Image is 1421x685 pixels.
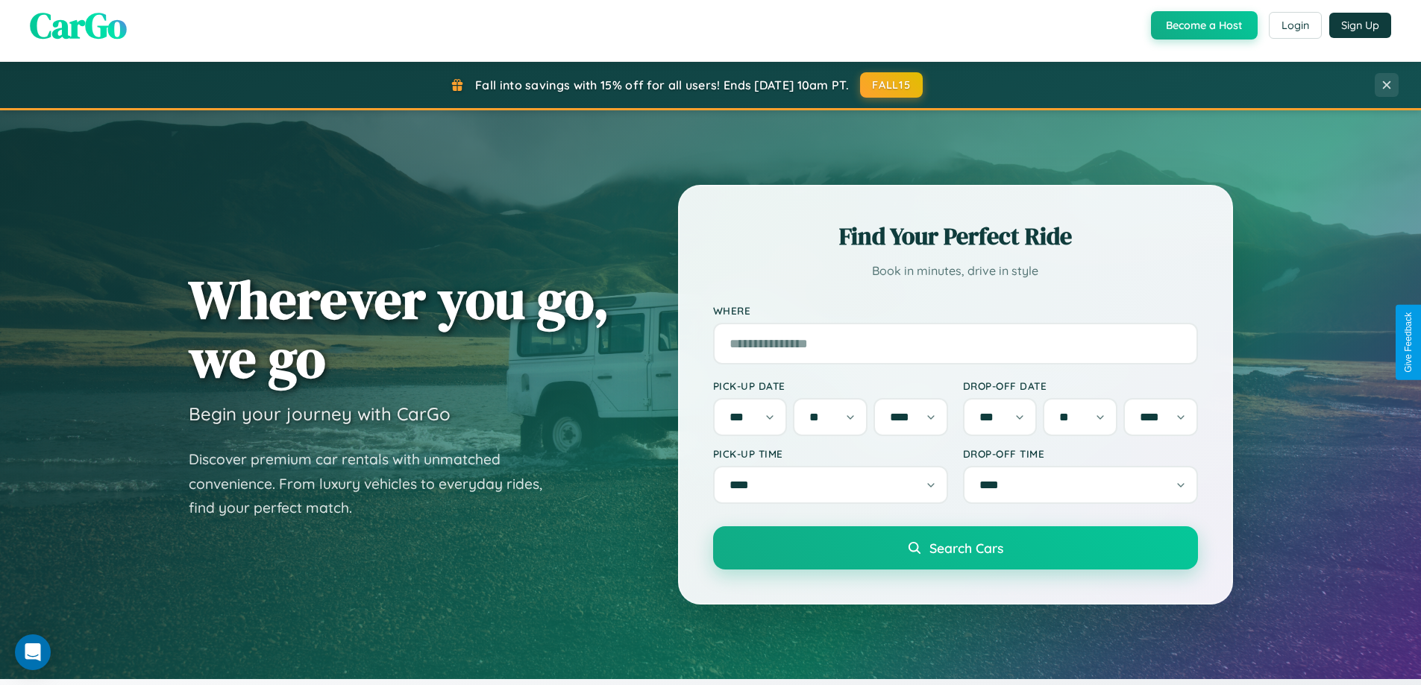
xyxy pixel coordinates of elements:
p: Discover premium car rentals with unmatched convenience. From luxury vehicles to everyday rides, ... [189,447,562,520]
label: Pick-up Time [713,447,948,460]
p: Book in minutes, drive in style [713,260,1198,282]
button: Become a Host [1151,11,1258,40]
div: Give Feedback [1403,312,1414,373]
button: Login [1269,12,1322,39]
h1: Wherever you go, we go [189,270,609,388]
button: Sign Up [1329,13,1391,38]
label: Where [713,304,1198,317]
span: Search Cars [929,540,1003,556]
h2: Find Your Perfect Ride [713,220,1198,253]
button: FALL15 [860,72,923,98]
label: Pick-up Date [713,379,948,392]
h3: Begin your journey with CarGo [189,403,451,425]
div: Open Intercom Messenger [15,634,51,670]
button: Search Cars [713,526,1198,569]
label: Drop-off Date [963,379,1198,392]
label: Drop-off Time [963,447,1198,460]
span: Fall into savings with 15% off for all users! Ends [DATE] 10am PT. [475,78,849,92]
span: CarGo [30,1,127,50]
